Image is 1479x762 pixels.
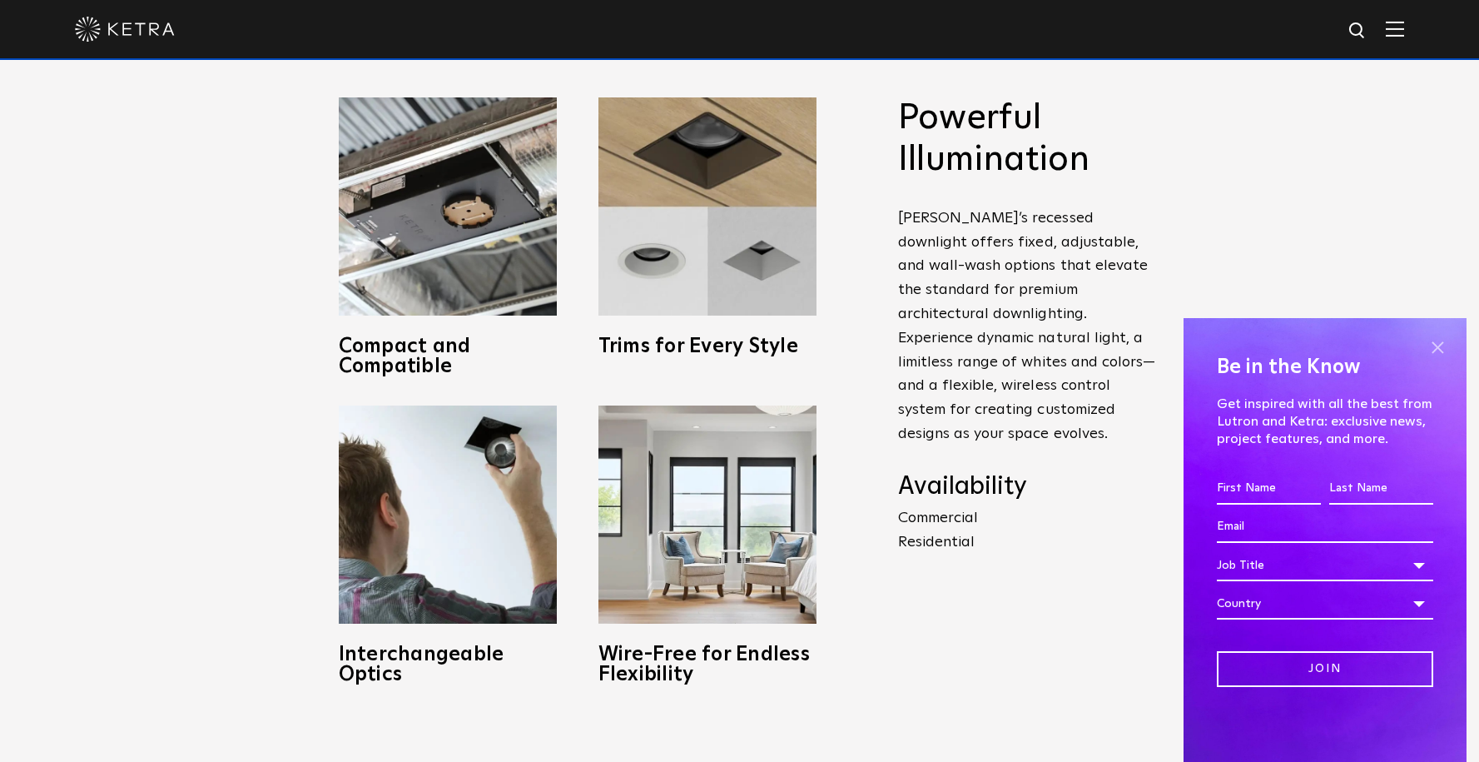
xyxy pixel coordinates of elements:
h4: Availability [898,471,1156,503]
img: D3_OpticSwap [339,406,557,624]
input: Last Name [1329,473,1433,505]
img: compact-and-copatible [339,97,557,316]
img: D3_WV_Bedroom [598,406,816,624]
input: Join [1217,651,1433,687]
div: Country [1217,588,1433,620]
img: ketra-logo-2019-white [75,17,175,42]
p: [PERSON_NAME]’s recessed downlight offers fixed, adjustable, and wall-wash options that elevate t... [898,207,1156,446]
h2: Powerful Illumination [898,97,1156,182]
img: Hamburger%20Nav.svg [1386,21,1404,37]
h3: Wire-Free for Endless Flexibility [598,645,816,685]
h3: Compact and Compatible [339,336,557,376]
input: Email [1217,511,1433,543]
img: search icon [1347,21,1368,42]
div: Job Title [1217,550,1433,581]
p: Get inspired with all the best from Lutron and Ketra: exclusive news, project features, and more. [1217,396,1433,447]
img: trims-for-every-style [598,97,816,316]
input: First Name [1217,473,1321,505]
h4: Be in the Know [1217,351,1433,383]
h3: Interchangeable Optics [339,645,557,685]
p: Commercial Residential [898,506,1156,555]
h3: Trims for Every Style [598,336,816,356]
